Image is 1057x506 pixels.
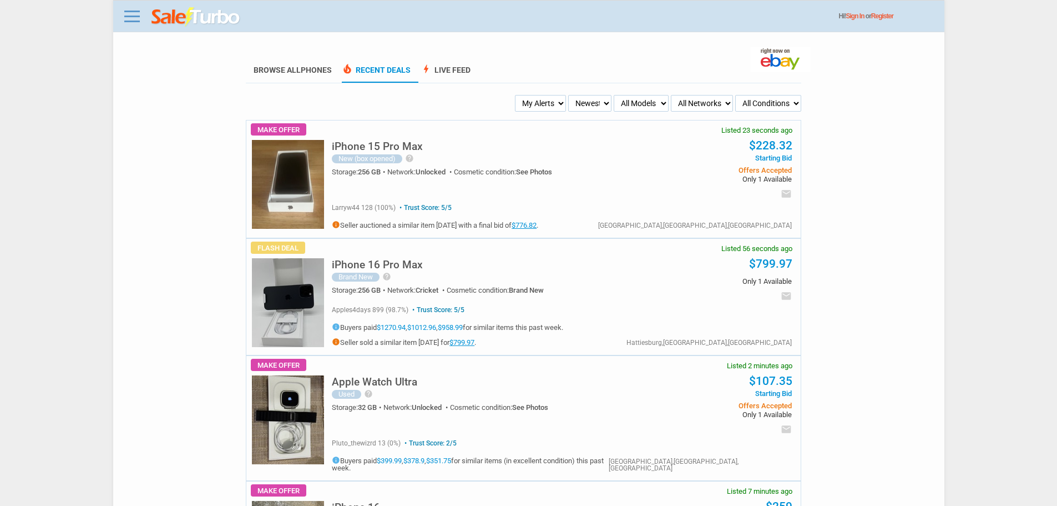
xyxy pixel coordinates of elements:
[332,221,340,229] i: info
[332,404,383,411] div: Storage:
[624,167,791,174] span: Offers Accepted
[383,404,450,411] div: Network:
[332,379,417,387] a: Apple Watch Ultra
[387,287,447,294] div: Network:
[405,154,414,163] i: help
[252,258,324,347] img: s-l225.jpg
[727,362,792,369] span: Listed 2 minutes ago
[382,272,391,281] i: help
[781,424,792,435] i: email
[403,457,424,465] a: $378.9
[412,403,442,412] span: Unlocked
[839,12,846,20] span: Hi!
[624,176,791,183] span: Only 1 Available
[342,63,353,74] span: local_fire_department
[332,287,387,294] div: Storage:
[871,12,893,20] a: Register
[254,66,332,74] a: Browse AllPhones
[252,140,324,229] img: s-l225.jpg
[251,484,306,497] span: Make Offer
[332,323,563,331] h5: Buyers paid , , for similar items this past week.
[438,323,463,332] a: $958.99
[364,389,373,398] i: help
[416,286,438,294] span: Cricket
[402,439,457,447] span: Trust Score: 2/5
[421,66,471,83] a: boltLive Feed
[332,221,538,229] h5: Seller auctioned a similar item [DATE] with a final bid of .
[447,287,544,294] div: Cosmetic condition:
[624,411,791,418] span: Only 1 Available
[332,338,563,346] h5: Seller sold a similar item [DATE] for .
[151,7,241,27] img: saleturbo.com - Online Deals and Discount Coupons
[332,323,340,331] i: info
[426,457,451,465] a: $351.75
[332,204,396,212] span: larryw44 128 (100%)
[512,403,548,412] span: See Photos
[721,245,792,252] span: Listed 56 seconds ago
[332,390,361,399] div: Used
[332,168,387,176] div: Storage:
[450,404,548,411] div: Cosmetic condition:
[846,12,864,20] a: Sign In
[721,127,792,134] span: Listed 23 seconds ago
[251,359,306,371] span: Make Offer
[781,290,792,302] i: email
[251,242,305,254] span: Flash Deal
[624,402,791,409] span: Offers Accepted
[332,154,402,163] div: New (box opened)
[624,390,791,397] span: Starting Bid
[397,204,452,212] span: Trust Score: 5/5
[410,306,464,314] span: Trust Score: 5/5
[421,63,432,74] span: bolt
[252,375,324,464] img: s-l225.jpg
[332,141,423,152] h5: iPhone 15 Pro Max
[332,259,423,270] h5: iPhone 16 Pro Max
[509,286,544,294] span: Brand New
[387,168,454,176] div: Network:
[609,458,792,472] div: [GEOGRAPHIC_DATA],[GEOGRAPHIC_DATA],[GEOGRAPHIC_DATA]
[301,66,332,74] span: Phones
[332,306,408,314] span: apples4days 899 (98.7%)
[377,457,402,465] a: $399.99
[251,123,306,136] span: Make Offer
[358,403,377,412] span: 32 GB
[866,12,893,20] span: or
[749,257,792,270] a: $799.97
[358,286,381,294] span: 256 GB
[749,139,792,152] a: $228.32
[332,456,608,472] h5: Buyers paid , , for similar items (in excellent condition) this past week.
[598,222,792,229] div: [GEOGRAPHIC_DATA],[GEOGRAPHIC_DATA],[GEOGRAPHIC_DATA]
[332,338,340,346] i: info
[512,221,537,229] a: $776.82
[454,168,552,176] div: Cosmetic condition:
[342,66,411,83] a: local_fire_departmentRecent Deals
[624,278,791,285] span: Only 1 Available
[332,262,423,270] a: iPhone 16 Pro Max
[624,154,791,162] span: Starting Bid
[416,168,446,176] span: Unlocked
[332,273,380,282] div: Brand New
[449,338,474,347] a: $799.97
[332,456,340,464] i: info
[727,488,792,495] span: Listed 7 minutes ago
[332,143,423,152] a: iPhone 15 Pro Max
[332,439,401,447] span: pluto_thewizrd 13 (0%)
[516,168,552,176] span: See Photos
[332,377,417,387] h5: Apple Watch Ultra
[358,168,381,176] span: 256 GB
[749,374,792,388] a: $107.35
[781,188,792,199] i: email
[626,339,792,346] div: Hattiesburg,[GEOGRAPHIC_DATA],[GEOGRAPHIC_DATA]
[407,323,436,332] a: $1012.96
[377,323,406,332] a: $1270.94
